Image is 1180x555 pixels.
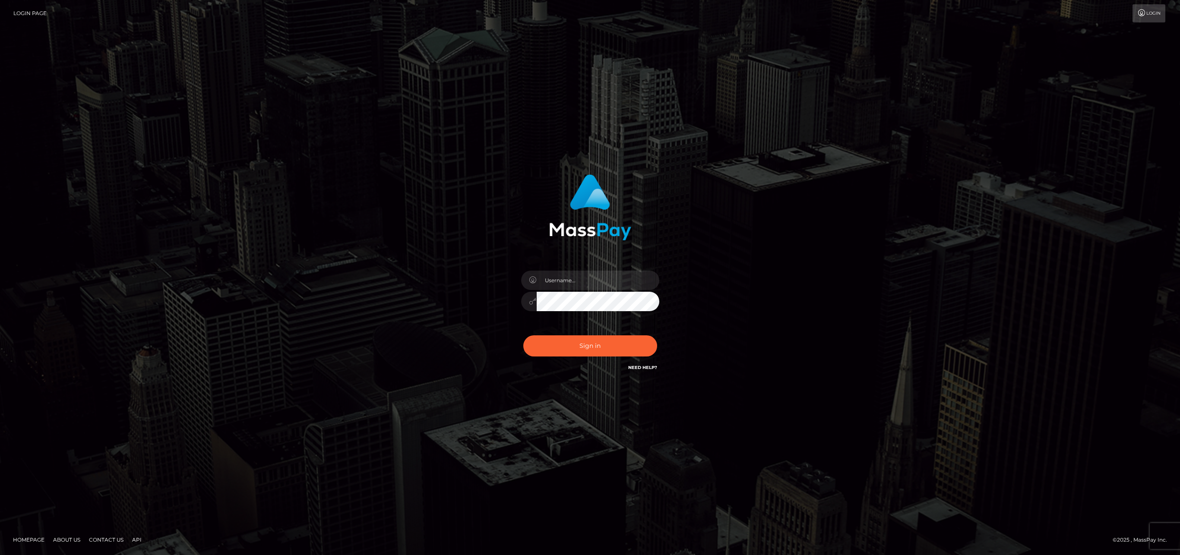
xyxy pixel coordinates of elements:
[1113,535,1174,545] div: © 2025 , MassPay Inc.
[85,533,127,546] a: Contact Us
[9,533,48,546] a: Homepage
[549,174,631,240] img: MassPay Login
[13,4,47,22] a: Login Page
[628,365,657,370] a: Need Help?
[1133,4,1165,22] a: Login
[129,533,145,546] a: API
[523,335,657,356] button: Sign in
[537,271,659,290] input: Username...
[50,533,84,546] a: About Us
